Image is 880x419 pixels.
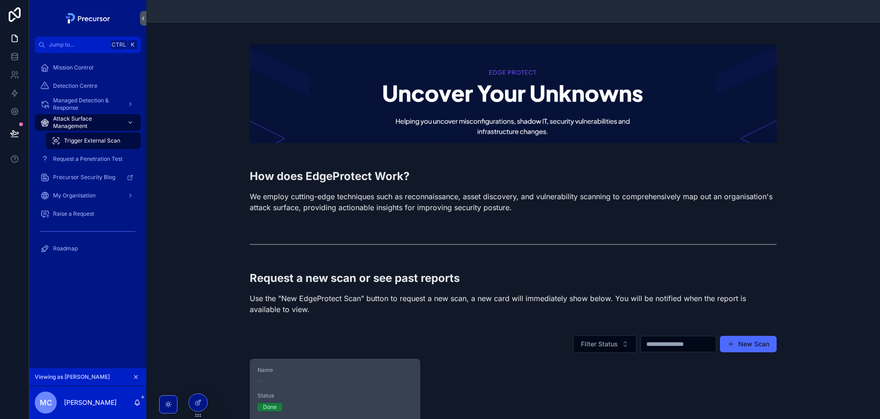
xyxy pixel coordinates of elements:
span: Managed Detection & Response [53,97,120,111]
p: We employ cutting-edge techniques such as reconnaissance, asset discovery, and vulnerability scan... [250,191,777,213]
button: Select Button [573,335,637,353]
button: Jump to...CtrlK [35,37,141,53]
span: Precursor Security Blog [53,174,115,181]
img: App logo [63,11,113,26]
span: Mission Control [53,64,93,71]
p: [PERSON_NAME] [64,398,117,407]
span: Name [258,366,413,374]
div: scrollable content [29,53,146,269]
a: Mission Control [35,59,141,76]
span: Request a Penetration Test [53,155,123,163]
span: Ctrl [111,40,127,49]
h2: How does EdgeProtect Work? [250,169,777,184]
a: Trigger External Scan [46,133,141,149]
span: Viewing as [PERSON_NAME] [35,373,110,381]
span: K [129,41,136,48]
h2: Request a new scan or see past reports [250,270,777,286]
span: Roadmap [53,245,78,252]
span: MC [40,397,52,408]
a: Raise a Request [35,206,141,222]
a: My Organisation [35,187,141,204]
p: Use the "New EdgeProtect Scan" button to request a new scan, a new card will immediately show bel... [250,293,777,315]
span: My Organisation [53,192,96,199]
a: Managed Detection & Response [35,96,141,112]
img: 17881-2024-08-22-10_25_36-.png [250,44,777,143]
a: Precursor Security Blog [35,169,141,186]
a: Roadmap [35,240,141,257]
span: Attack Surface Management [53,115,120,130]
span: -- [258,377,263,385]
a: Request a Penetration Test [35,151,141,167]
span: Status [258,392,413,399]
a: Attack Surface Management [35,114,141,131]
span: Filter Status [581,339,618,349]
a: Detection Centre [35,78,141,94]
span: Jump to... [49,41,107,48]
div: Done [263,403,277,411]
button: New Scan [720,336,777,352]
span: Trigger External Scan [64,137,120,144]
span: Raise a Request [53,210,94,217]
span: Detection Centre [53,82,97,90]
